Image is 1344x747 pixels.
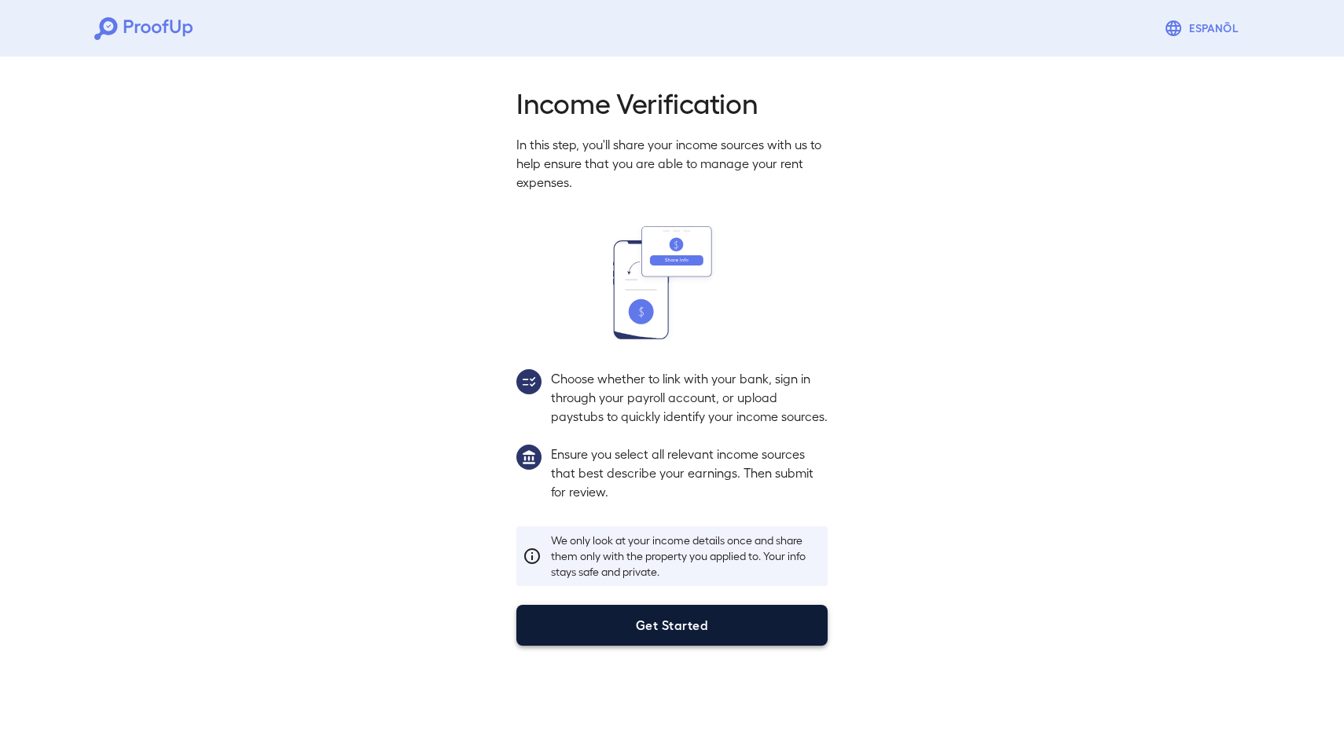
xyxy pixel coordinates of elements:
[551,369,828,426] p: Choose whether to link with your bank, sign in through your payroll account, or upload paystubs t...
[613,226,731,339] img: transfer_money.svg
[551,533,821,580] p: We only look at your income details once and share them only with the property you applied to. Yo...
[516,135,828,192] p: In this step, you'll share your income sources with us to help ensure that you are able to manage...
[551,445,828,501] p: Ensure you select all relevant income sources that best describe your earnings. Then submit for r...
[516,445,542,470] img: group1.svg
[516,369,542,394] img: group2.svg
[516,605,828,646] button: Get Started
[1158,13,1250,44] button: Espanõl
[516,85,828,119] h2: Income Verification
